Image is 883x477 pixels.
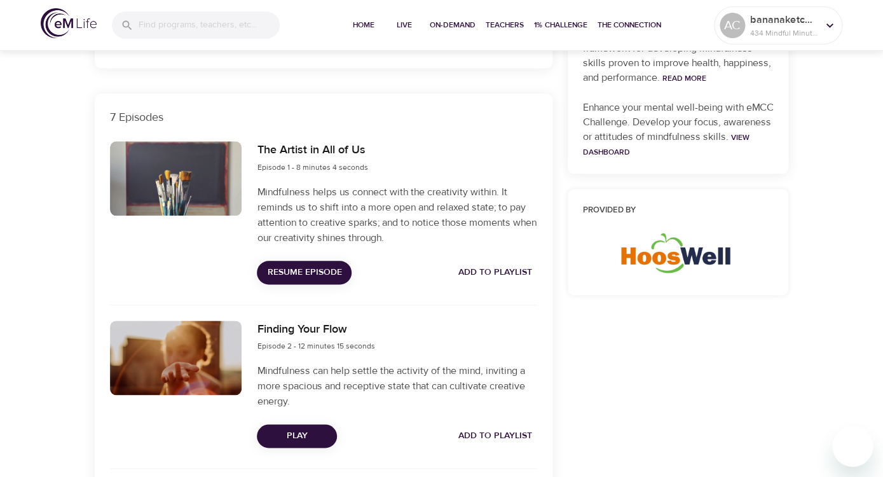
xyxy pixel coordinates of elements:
[430,18,476,32] span: On-Demand
[257,184,537,245] p: Mindfulness helps us connect with the creativity within. It reminds us to shift into a more open ...
[267,265,341,280] span: Resume Episode
[598,18,661,32] span: The Connection
[750,27,818,39] p: 434 Mindful Minutes
[267,428,327,444] span: Play
[662,73,706,83] a: Read More
[720,13,745,38] div: AC
[619,228,738,275] img: HoosWell-Logo-2.19%20500X200%20px.png
[458,428,532,444] span: Add to Playlist
[453,261,537,284] button: Add to Playlist
[257,162,367,172] span: Episode 1 - 8 minutes 4 seconds
[257,261,352,284] button: Resume Episode
[41,8,97,38] img: logo
[583,204,774,218] h6: Provided by
[257,363,537,409] p: Mindfulness can help settle the activity of the mind, inviting a more spacious and receptive stat...
[832,426,873,467] iframe: Button to launch messaging window
[583,132,750,157] a: View Dashboard
[139,11,280,39] input: Find programs, teachers, etc...
[257,321,374,339] h6: Finding Your Flow
[348,18,379,32] span: Home
[389,18,420,32] span: Live
[257,424,337,448] button: Play
[110,109,537,126] p: 7 Episodes
[583,27,774,85] p: The eMCC™ is a scientifically validated framework for developing mindfulness skills proven to imp...
[257,141,367,160] h6: The Artist in All of Us
[486,18,524,32] span: Teachers
[458,265,532,280] span: Add to Playlist
[257,341,374,351] span: Episode 2 - 12 minutes 15 seconds
[583,100,774,159] p: Enhance your mental well-being with eMCC Challenge. Develop your focus, awareness or attitudes of...
[453,424,537,448] button: Add to Playlist
[750,12,818,27] p: bananaketchup
[534,18,587,32] span: 1% Challenge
